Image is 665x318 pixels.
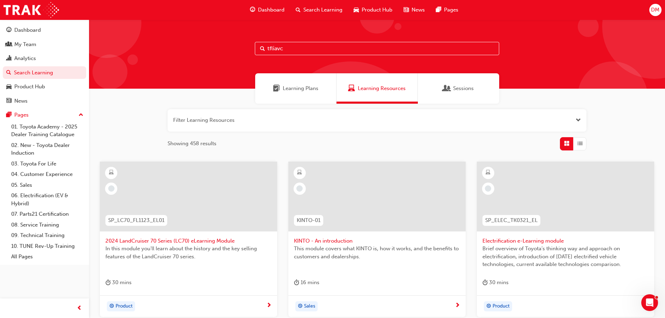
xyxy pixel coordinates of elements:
[8,251,86,262] a: All Pages
[3,52,86,65] a: Analytics
[444,6,458,14] span: Pages
[3,2,59,18] img: Trak
[8,121,86,140] a: 01. Toyota Academy - 2025 Dealer Training Catalogue
[482,278,488,287] span: duration-icon
[14,54,36,62] div: Analytics
[298,302,303,311] span: target-icon
[304,302,315,310] span: Sales
[486,168,490,177] span: learningResourceType_ELEARNING-icon
[3,38,86,51] a: My Team
[412,6,425,14] span: News
[255,73,337,104] a: Learning PlansLearning Plans
[8,169,86,180] a: 04. Customer Experience
[105,237,272,245] span: 2024 LandCruiser 70 Series (LC70) eLearning Module
[294,237,460,245] span: KINTO - An introduction
[8,241,86,252] a: 10. TUNE Rev-Up Training
[290,3,348,17] a: search-iconSearch Learning
[486,302,491,311] span: target-icon
[296,185,303,192] span: learningRecordVerb_NONE-icon
[250,6,255,14] span: guage-icon
[294,278,319,287] div: 16 mins
[8,140,86,158] a: 02. New - Toyota Dealer Induction
[3,109,86,121] button: Pages
[8,209,86,220] a: 07. Parts21 Certification
[3,95,86,108] a: News
[8,220,86,230] a: 08. Service Training
[297,216,320,224] span: KINTO-01
[564,140,569,148] span: Grid
[337,73,418,104] a: Learning ResourcesLearning Resources
[273,84,280,93] span: Learning Plans
[244,3,290,17] a: guage-iconDashboard
[8,190,86,209] a: 06. Electrification (EV & Hybrid)
[100,162,277,317] a: SP_LC70_FL1123_EL012024 LandCruiser 70 Series (LC70) eLearning ModuleIn this module you'll learn ...
[493,302,510,310] span: Product
[116,302,133,310] span: Product
[3,66,86,79] a: Search Learning
[477,162,654,317] a: SP_ELEC_TK0321_ELElectrification e-Learning moduleBrief overview of Toyota’s thinking way and app...
[576,116,581,124] button: Open the filter
[108,185,114,192] span: learningRecordVerb_NONE-icon
[455,303,460,309] span: next-icon
[8,230,86,241] a: 09. Technical Training
[649,4,662,16] button: DM
[482,278,509,287] div: 30 mins
[255,42,499,55] input: Search...
[303,6,342,14] span: Search Learning
[358,84,406,93] span: Learning Resources
[348,3,398,17] a: car-iconProduct Hub
[6,98,12,104] span: news-icon
[294,278,299,287] span: duration-icon
[404,6,409,14] span: news-icon
[443,84,450,93] span: Sessions
[418,73,499,104] a: SessionsSessions
[453,84,474,93] span: Sessions
[8,158,86,169] a: 03. Toyota For Life
[485,185,491,192] span: learningRecordVerb_NONE-icon
[297,168,302,177] span: learningResourceType_ELEARNING-icon
[14,111,29,119] div: Pages
[266,303,272,309] span: next-icon
[6,112,12,118] span: pages-icon
[354,6,359,14] span: car-icon
[258,6,285,14] span: Dashboard
[3,80,86,93] a: Product Hub
[14,83,45,91] div: Product Hub
[288,162,466,317] a: KINTO-01KINTO - An introductionThis module covers what KINTO is, how it works, and the benefits t...
[577,140,583,148] span: List
[641,294,658,311] iframe: Intercom live chat
[105,278,132,287] div: 30 mins
[485,216,538,224] span: SP_ELEC_TK0321_EL
[6,84,12,90] span: car-icon
[283,84,318,93] span: Learning Plans
[79,111,83,120] span: up-icon
[8,180,86,191] a: 05. Sales
[77,304,82,313] span: prev-icon
[482,245,649,268] span: Brief overview of Toyota’s thinking way and approach on electrification, introduction of [DATE] e...
[109,302,114,311] span: target-icon
[362,6,392,14] span: Product Hub
[6,42,12,48] span: people-icon
[108,216,164,224] span: SP_LC70_FL1123_EL01
[296,6,301,14] span: search-icon
[294,245,460,260] span: This module covers what KINTO is, how it works, and the benefits to customers and dealerships.
[3,22,86,109] button: DashboardMy TeamAnalyticsSearch LearningProduct HubNews
[348,84,355,93] span: Learning Resources
[3,24,86,37] a: Dashboard
[14,97,28,105] div: News
[14,26,41,34] div: Dashboard
[651,6,659,14] span: DM
[168,140,216,148] span: Showing 458 results
[6,56,12,62] span: chart-icon
[105,245,272,260] span: In this module you'll learn about the history and the key selling features of the LandCruiser 70 ...
[6,70,11,76] span: search-icon
[14,40,36,49] div: My Team
[105,278,111,287] span: duration-icon
[430,3,464,17] a: pages-iconPages
[398,3,430,17] a: news-iconNews
[436,6,441,14] span: pages-icon
[109,168,114,177] span: learningResourceType_ELEARNING-icon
